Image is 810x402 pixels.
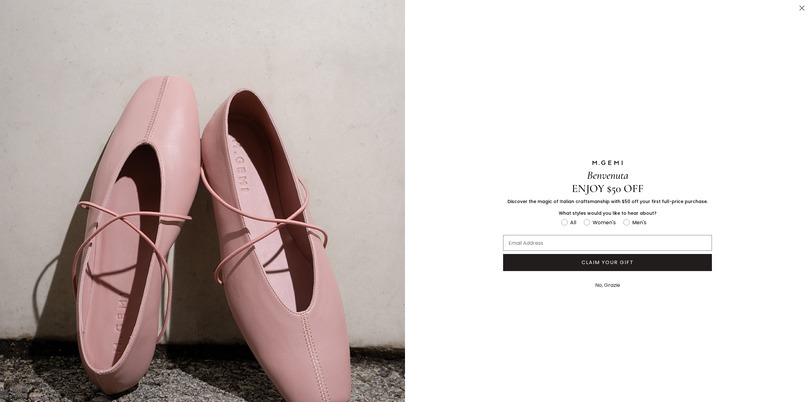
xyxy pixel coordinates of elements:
[572,182,644,195] span: ENJOY $50 OFF
[503,254,712,271] button: CLAIM YOUR GIFT
[570,219,576,226] div: All
[592,160,623,166] img: M.GEMI
[593,219,616,226] div: Women's
[796,3,807,14] button: Close dialog
[592,277,623,293] button: No, Grazie
[508,198,708,205] span: Discover the magic of Italian craftsmanship with $50 off your first full-price purchase.
[559,210,657,216] span: What styles would you like to hear about?
[587,169,628,182] span: Benvenuta
[632,219,646,226] div: Men's
[503,235,712,251] input: Email Address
